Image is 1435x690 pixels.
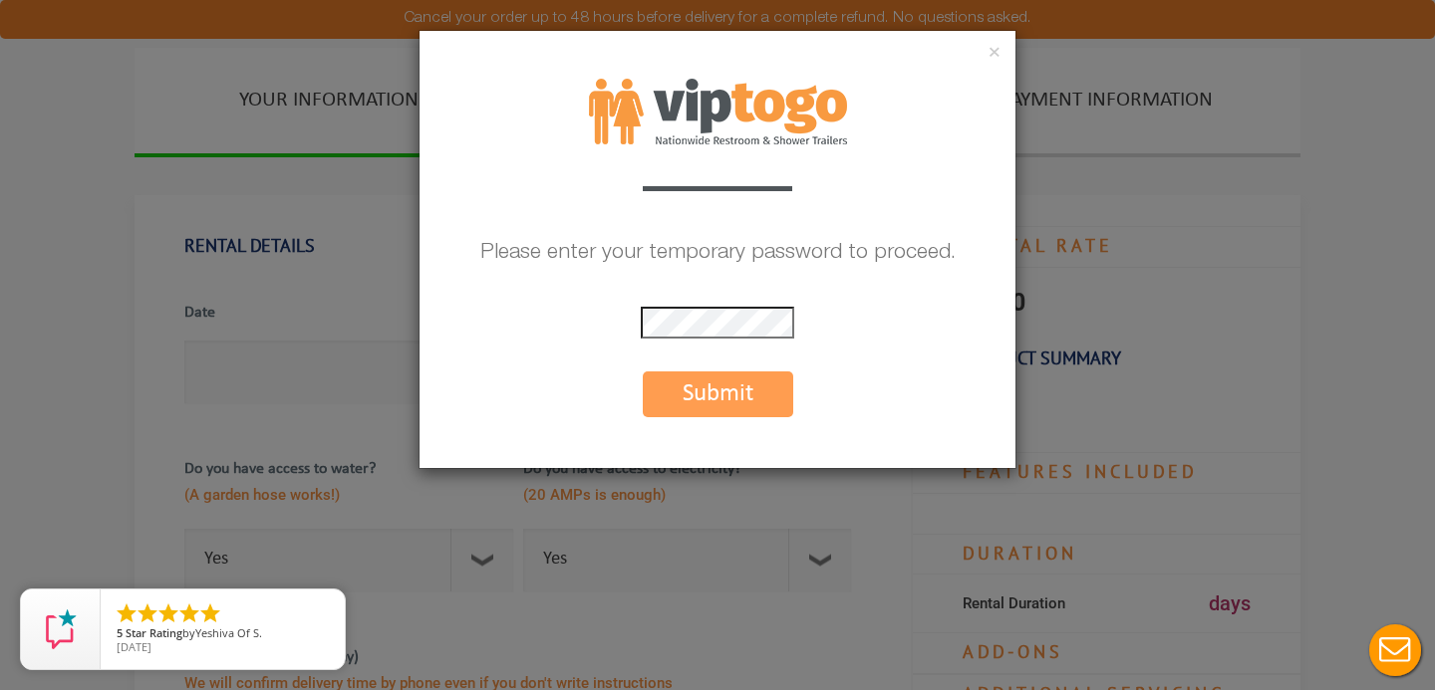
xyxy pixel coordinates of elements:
[420,233,1015,276] p: Please enter your temporary password to proceed.
[126,625,182,640] span: Star Rating
[156,601,180,625] li: 
[115,601,139,625] li: 
[136,601,159,625] li: 
[643,371,793,417] button: Submit
[589,79,847,144] img: footer logo
[117,639,151,654] span: [DATE]
[41,609,81,649] img: Review Rating
[1355,610,1435,690] button: Live Chat
[177,601,201,625] li: 
[198,601,222,625] li: 
[117,625,123,640] span: 5
[195,625,262,640] span: Yeshiva Of S.
[989,44,1001,64] button: ×
[117,627,329,641] span: by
